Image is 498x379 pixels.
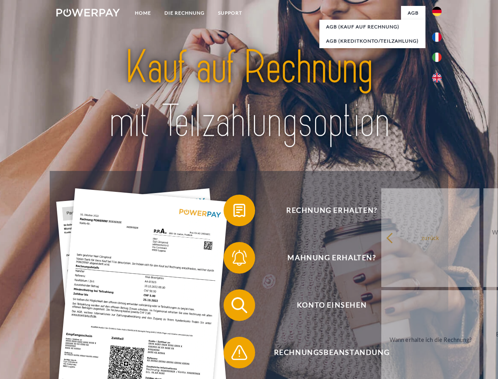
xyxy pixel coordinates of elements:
a: SUPPORT [211,6,249,20]
a: AGB (Kreditkonto/Teilzahlung) [319,34,425,48]
span: Mahnung erhalten? [235,242,428,274]
button: Rechnung erhalten? [224,195,429,226]
span: Konto einsehen [235,289,428,321]
img: qb_bill.svg [229,201,249,220]
span: Rechnung erhalten? [235,195,428,226]
img: qb_bell.svg [229,248,249,268]
div: zurück [386,232,475,243]
button: Konto einsehen [224,289,429,321]
img: de [432,7,442,16]
img: logo-powerpay-white.svg [56,9,120,17]
img: fr [432,32,442,42]
img: it [432,53,442,62]
button: Mahnung erhalten? [224,242,429,274]
img: en [432,73,442,83]
img: title-powerpay_de.svg [75,38,423,151]
button: Rechnungsbeanstandung [224,337,429,368]
span: Rechnungsbeanstandung [235,337,428,368]
a: agb [401,6,425,20]
div: Wann erhalte ich die Rechnung? [386,334,475,345]
img: qb_search.svg [229,295,249,315]
a: Home [128,6,158,20]
img: qb_warning.svg [229,343,249,362]
a: AGB (Kauf auf Rechnung) [319,20,425,34]
a: DIE RECHNUNG [158,6,211,20]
